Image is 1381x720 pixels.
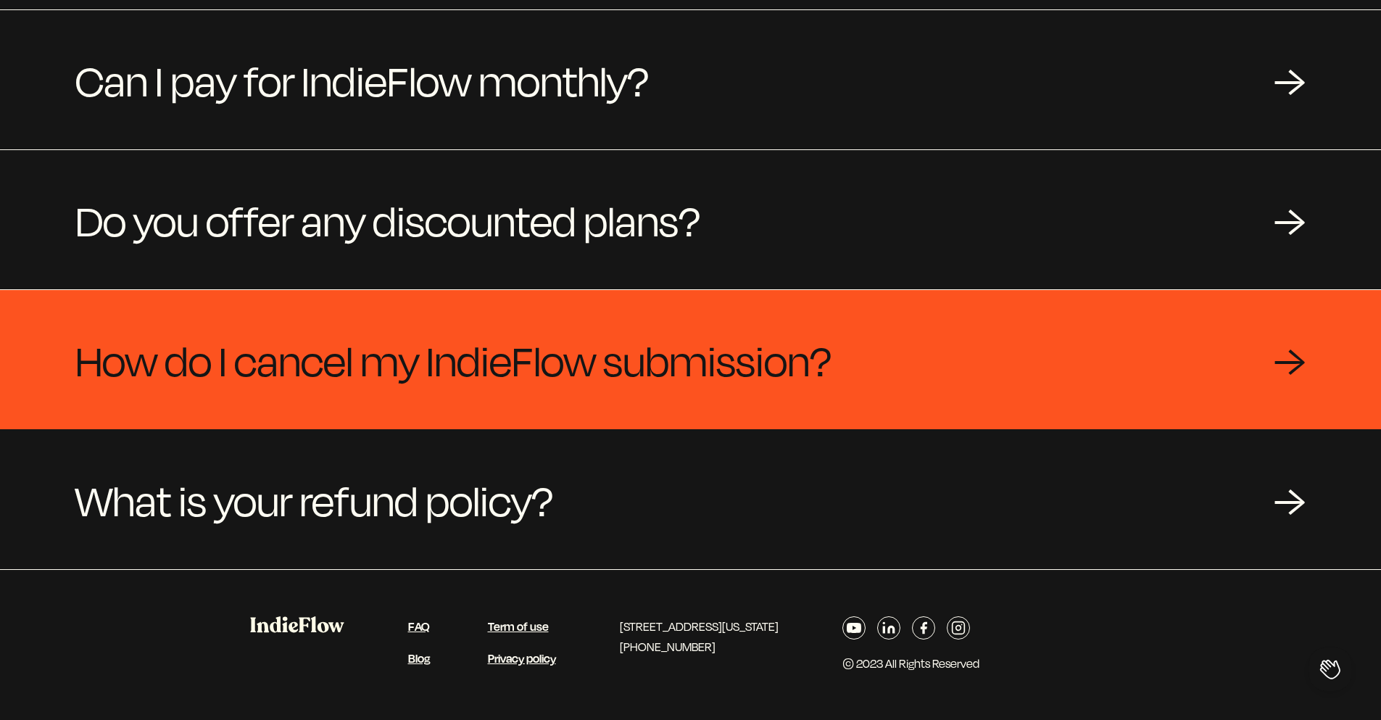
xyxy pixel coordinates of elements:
[75,465,553,534] span: What is your refund policy?
[408,650,430,666] a: Blog
[842,653,979,674] p: © 2023 All Rights Reserved
[1309,647,1352,691] iframe: Toggle Customer Support
[75,185,700,255] span: Do you offer any discounted plans?
[75,45,649,115] span: Can I pay for IndieFlow monthly?
[620,637,779,657] p: [PHONE_NUMBER]
[1274,338,1306,381] div: →
[488,650,556,666] a: Privacy policy
[488,618,549,634] a: Term of use
[1274,58,1306,102] div: →
[75,325,831,394] span: How do I cancel my IndieFlow submission?
[620,616,779,637] p: [STREET_ADDRESS][US_STATE]
[1274,478,1306,521] div: →
[250,616,344,633] img: IndieFlow
[1274,198,1306,241] div: →
[408,618,430,634] a: FAQ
